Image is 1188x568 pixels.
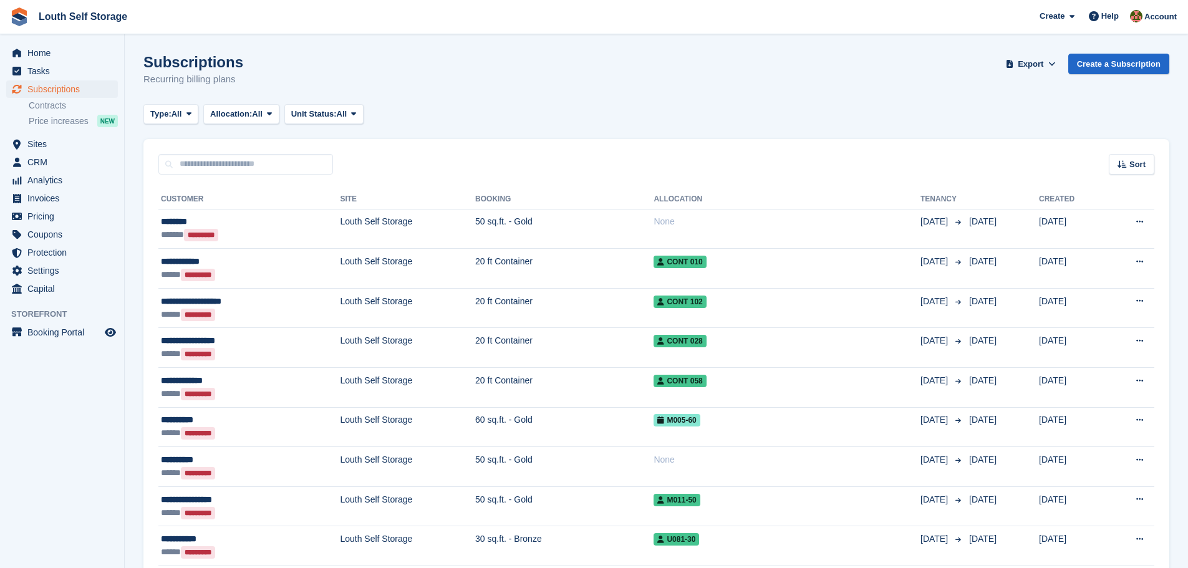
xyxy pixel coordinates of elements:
td: 30 sq.ft. - Bronze [475,526,654,566]
span: [DATE] [969,375,997,385]
td: 50 sq.ft. - Gold [475,486,654,526]
span: Cont 102 [654,296,706,308]
td: 20 ft Container [475,249,654,289]
span: [DATE] [920,255,950,268]
span: [DATE] [920,374,950,387]
td: [DATE] [1039,288,1106,328]
span: Account [1144,11,1177,23]
span: Protection [27,244,102,261]
td: [DATE] [1039,486,1106,526]
a: Price increases NEW [29,114,118,128]
a: menu [6,135,118,153]
span: U081-30 [654,533,699,546]
a: menu [6,80,118,98]
a: menu [6,324,118,341]
div: None [654,453,920,466]
a: Create a Subscription [1068,54,1169,74]
span: CRM [27,153,102,171]
td: [DATE] [1039,328,1106,368]
span: Cont 058 [654,375,706,387]
a: menu [6,190,118,207]
td: 20 ft Container [475,328,654,368]
td: 20 ft Container [475,368,654,408]
span: [DATE] [920,295,950,308]
a: menu [6,244,118,261]
span: Price increases [29,115,89,127]
th: Created [1039,190,1106,209]
td: Louth Self Storage [340,249,475,289]
span: [DATE] [969,415,997,425]
th: Site [340,190,475,209]
a: menu [6,171,118,189]
span: [DATE] [969,296,997,306]
span: Subscriptions [27,80,102,98]
span: Pricing [27,208,102,225]
th: Tenancy [920,190,964,209]
td: Louth Self Storage [340,328,475,368]
span: All [171,108,182,120]
a: menu [6,44,118,62]
a: Louth Self Storage [34,6,132,27]
span: [DATE] [969,256,997,266]
span: [DATE] [920,493,950,506]
span: Type: [150,108,171,120]
span: Tasks [27,62,102,80]
span: Cont 010 [654,256,706,268]
a: Contracts [29,100,118,112]
span: Allocation: [210,108,252,120]
th: Booking [475,190,654,209]
a: menu [6,153,118,171]
a: Preview store [103,325,118,340]
span: [DATE] [920,215,950,228]
span: All [337,108,347,120]
td: Louth Self Storage [340,407,475,447]
span: [DATE] [969,494,997,504]
td: 20 ft Container [475,288,654,328]
span: [DATE] [969,216,997,226]
span: Sites [27,135,102,153]
span: Export [1018,58,1043,70]
h1: Subscriptions [143,54,243,70]
td: [DATE] [1039,209,1106,249]
span: Booking Portal [27,324,102,341]
span: Unit Status: [291,108,337,120]
div: None [654,215,920,228]
td: [DATE] [1039,526,1106,566]
span: [DATE] [920,413,950,426]
td: [DATE] [1039,249,1106,289]
button: Allocation: All [203,104,279,125]
span: Analytics [27,171,102,189]
td: Louth Self Storage [340,447,475,487]
span: Settings [27,262,102,279]
span: Capital [27,280,102,297]
div: NEW [97,115,118,127]
td: Louth Self Storage [340,368,475,408]
span: [DATE] [920,453,950,466]
button: Type: All [143,104,198,125]
td: [DATE] [1039,447,1106,487]
td: 50 sq.ft. - Gold [475,209,654,249]
img: stora-icon-8386f47178a22dfd0bd8f6a31ec36ba5ce8667c1dd55bd0f319d3a0aa187defe.svg [10,7,29,26]
span: All [252,108,263,120]
td: [DATE] [1039,368,1106,408]
td: Louth Self Storage [340,486,475,526]
span: [DATE] [920,334,950,347]
p: Recurring billing plans [143,72,243,87]
a: menu [6,226,118,243]
td: Louth Self Storage [340,288,475,328]
td: [DATE] [1039,407,1106,447]
span: Home [27,44,102,62]
span: Invoices [27,190,102,207]
a: menu [6,280,118,297]
span: Sort [1129,158,1146,171]
td: Louth Self Storage [340,209,475,249]
span: [DATE] [969,335,997,345]
td: 50 sq.ft. - Gold [475,447,654,487]
span: [DATE] [969,455,997,465]
a: menu [6,262,118,279]
a: menu [6,62,118,80]
th: Allocation [654,190,920,209]
a: menu [6,208,118,225]
button: Unit Status: All [284,104,364,125]
span: M005-60 [654,414,700,426]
